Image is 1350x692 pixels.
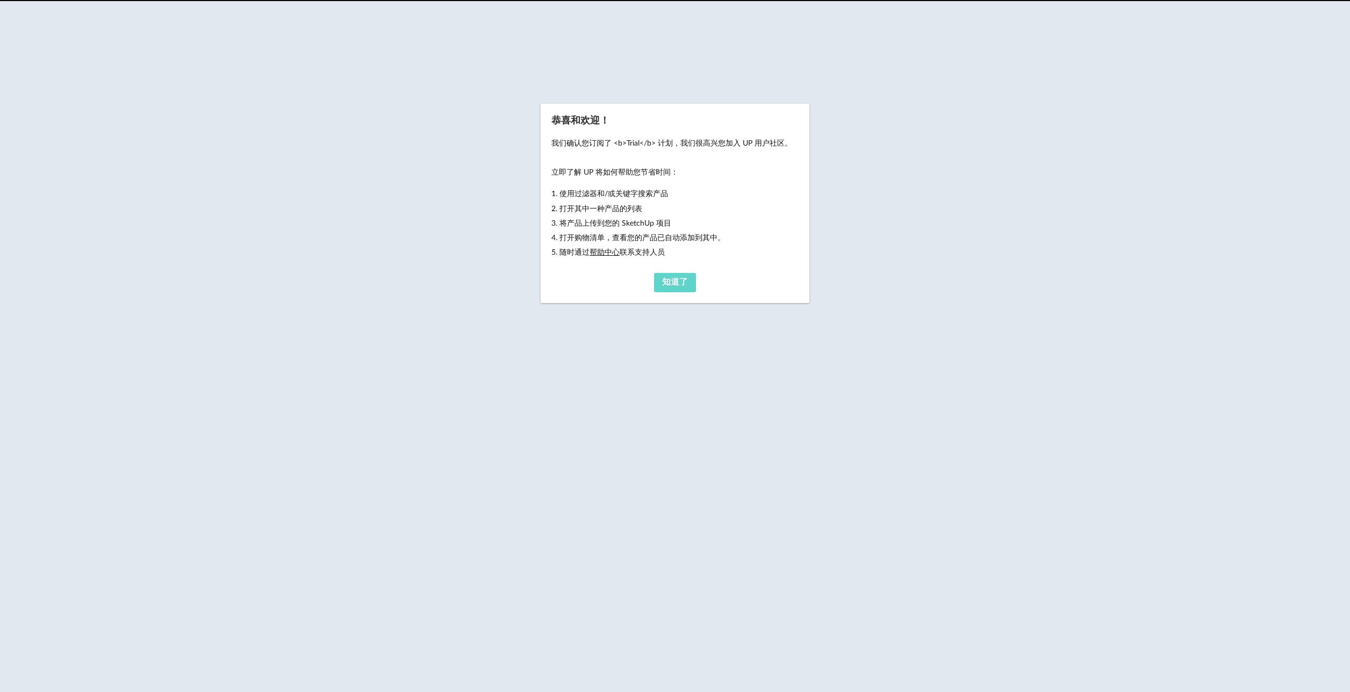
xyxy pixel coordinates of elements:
button: 知道了 [654,273,696,292]
span: 恭喜和欢迎！ [551,116,609,126]
p: 5. 随时通过 联系支持人员 [551,248,799,257]
p: 1. 使用过滤器和/或关键字搜索产品 [551,189,799,199]
p: 3. 将产品上传到您的 SketchUp 项目 [551,219,799,228]
p: 4. 打开购物清单，查看您的产品已自动添加到其中。 [551,233,799,243]
p: 立即了解 UP 将如何帮助您节省时间： [551,168,799,177]
p: 2. 打开其中一种产品的列表 [551,204,799,214]
div: 恭喜和欢迎！ [541,104,809,303]
p: 我们确认您订阅了 <b>Trial</b> 计划，我们很高兴您加入 UP 用户社区。 [551,139,799,148]
a: 帮助中心 [590,249,620,256]
span: 知道了 [662,278,688,286]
